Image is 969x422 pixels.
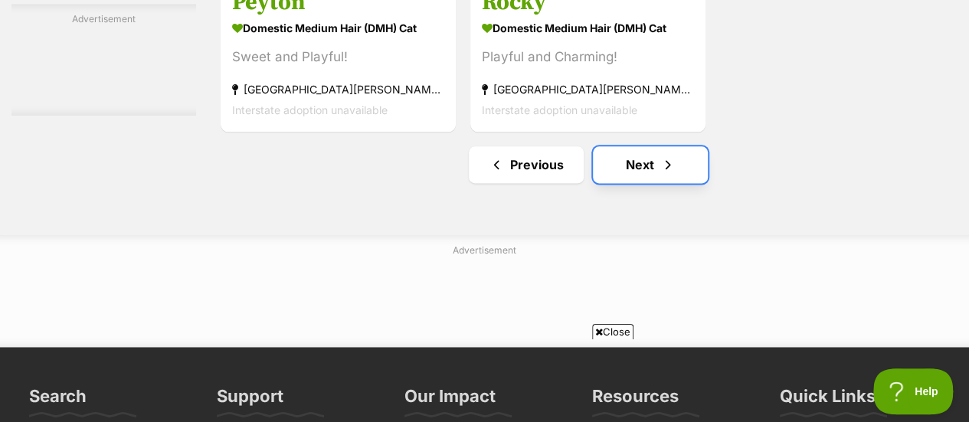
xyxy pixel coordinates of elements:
strong: Domestic Medium Hair (DMH) Cat [232,16,444,38]
strong: Domestic Medium Hair (DMH) Cat [482,16,694,38]
nav: Pagination [219,146,958,183]
div: Sweet and Playful! [232,46,444,67]
span: Close [592,324,633,339]
div: Playful and Charming! [482,46,694,67]
span: Interstate adoption unavailable [232,103,388,116]
span: Interstate adoption unavailable [482,103,637,116]
a: Previous page [469,146,584,183]
strong: [GEOGRAPHIC_DATA][PERSON_NAME][GEOGRAPHIC_DATA] [232,78,444,99]
strong: [GEOGRAPHIC_DATA][PERSON_NAME][GEOGRAPHIC_DATA] [482,78,694,99]
iframe: Help Scout Beacon - Open [873,368,954,414]
iframe: Advertisement [113,345,856,414]
h3: Search [29,385,87,416]
h3: Quick Links [780,385,876,416]
div: Advertisement [11,4,196,116]
a: Next page [593,146,708,183]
